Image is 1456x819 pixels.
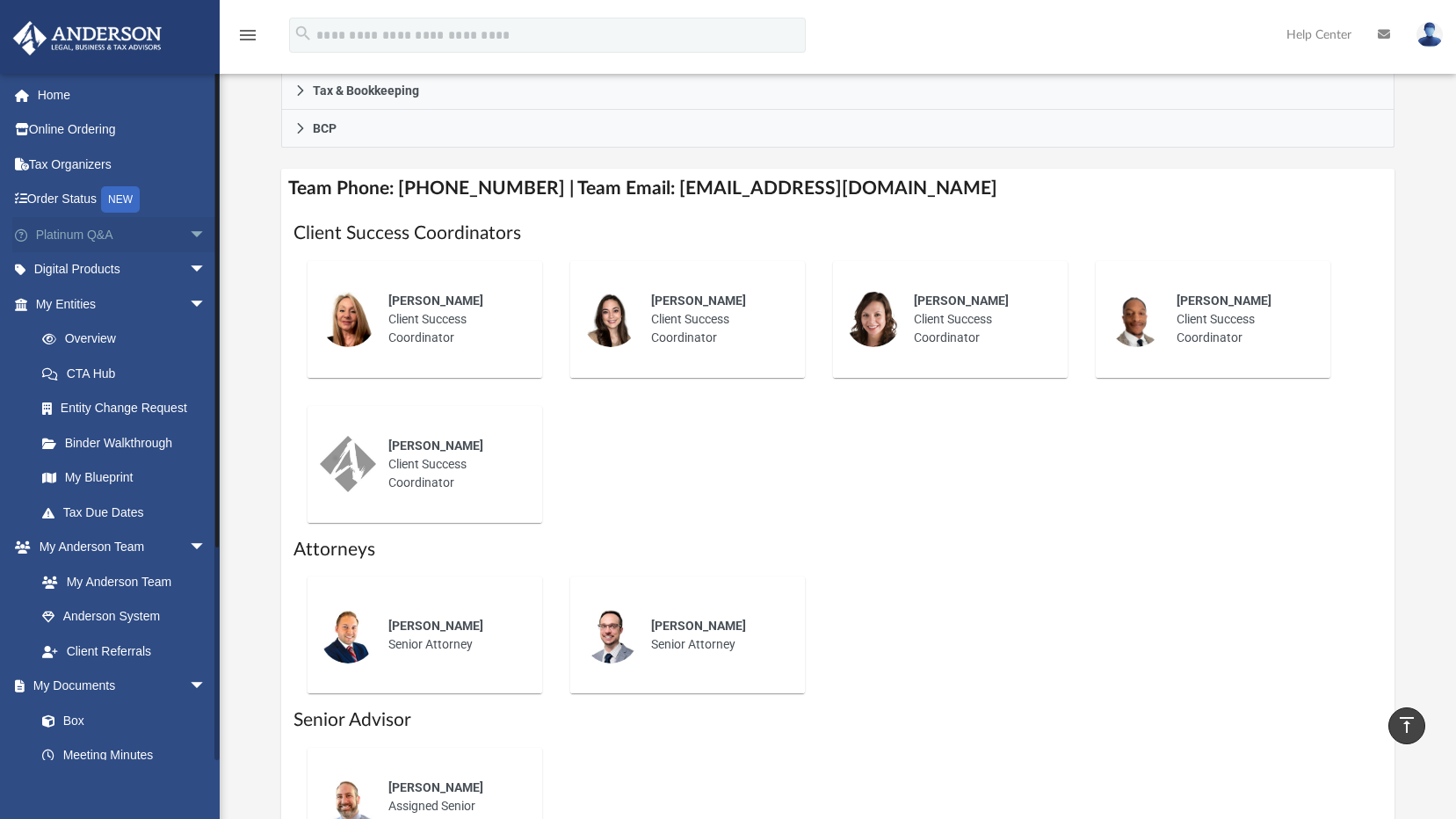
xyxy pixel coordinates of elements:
[12,77,233,112] a: Home
[281,72,1394,110] a: Tax & Bookkeeping
[1416,22,1443,47] img: User Pic
[639,279,793,359] div: Client Success Coordinator
[25,356,233,391] a: CTA Hub
[25,322,233,357] a: Overview
[25,599,224,634] a: Anderson System
[320,607,376,663] img: thumbnail
[25,425,233,460] a: Binder Walkthrough
[1396,714,1417,736] i: vertical_align_top
[12,669,224,704] a: My Documentsarrow_drop_down
[651,294,746,308] span: [PERSON_NAME]
[914,294,1009,308] span: [PERSON_NAME]
[12,286,233,322] a: My Entitiesarrow_drop_down
[189,286,224,323] span: arrow_drop_down
[25,460,224,496] a: My Blueprint
[902,279,1055,359] div: Client Success Coordinator
[845,291,902,347] img: thumbnail
[388,438,483,453] span: [PERSON_NAME]
[1108,291,1164,347] img: thumbnail
[320,436,376,492] img: thumbnail
[388,619,483,633] span: [PERSON_NAME]
[293,24,313,43] i: search
[293,221,1381,246] h1: Client Success Coordinators
[12,182,233,218] a: Order StatusNEW
[313,84,419,97] span: Tax & Bookkeeping
[25,564,215,599] a: My Anderson Team
[25,634,224,669] a: Client Referrals
[237,33,258,46] a: menu
[25,703,215,738] a: Box
[583,291,639,347] img: thumbnail
[1177,294,1271,308] span: [PERSON_NAME]
[281,169,1394,208] h4: Team Phone: [PHONE_NUMBER] | Team Email: [EMAIL_ADDRESS][DOMAIN_NAME]
[101,186,140,213] div: NEW
[388,780,483,794] span: [PERSON_NAME]
[12,147,233,182] a: Tax Organizers
[12,530,224,565] a: My Anderson Teamarrow_drop_down
[12,217,233,252] a: Platinum Q&Aarrow_drop_down
[639,605,793,666] div: Senior Attorney
[189,669,224,705] span: arrow_drop_down
[12,252,233,287] a: Digital Productsarrow_drop_down
[25,495,233,530] a: Tax Due Dates
[376,605,530,666] div: Senior Attorney
[376,279,530,359] div: Client Success Coordinator
[189,217,224,253] span: arrow_drop_down
[237,25,258,46] i: menu
[651,619,746,633] span: [PERSON_NAME]
[293,537,1381,562] h1: Attorneys
[313,122,337,134] span: BCP
[583,607,639,663] img: thumbnail
[388,294,483,308] span: [PERSON_NAME]
[1388,707,1425,744] a: vertical_align_top
[376,424,530,504] div: Client Success Coordinator
[281,110,1394,148] a: BCP
[12,112,233,148] a: Online Ordering
[25,738,224,773] a: Meeting Minutes
[189,530,224,566] span: arrow_drop_down
[320,291,376,347] img: thumbnail
[293,707,1381,733] h1: Senior Advisor
[8,21,167,55] img: Anderson Advisors Platinum Portal
[1164,279,1318,359] div: Client Success Coordinator
[189,252,224,288] span: arrow_drop_down
[25,391,233,426] a: Entity Change Request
